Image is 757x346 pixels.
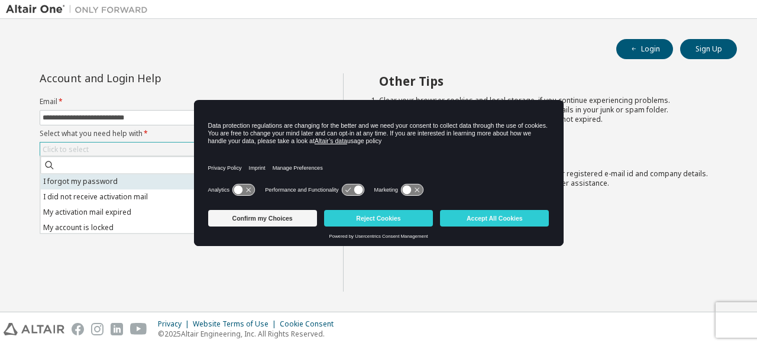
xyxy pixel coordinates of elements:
label: Select what you need help with [40,129,309,138]
img: altair_logo.svg [4,323,64,335]
label: Email [40,97,309,106]
div: Privacy [158,319,193,329]
img: instagram.svg [91,323,103,335]
button: Sign Up [680,39,737,59]
div: Website Terms of Use [193,319,280,329]
div: Click to select [43,145,89,154]
img: Altair One [6,4,154,15]
div: Cookie Consent [280,319,341,329]
button: Login [616,39,673,59]
p: © 2025 Altair Engineering, Inc. All Rights Reserved. [158,329,341,339]
img: facebook.svg [72,323,84,335]
div: Click to select [40,143,309,157]
li: I forgot my password [40,174,307,189]
img: linkedin.svg [111,323,123,335]
div: Account and Login Help [40,73,255,83]
img: youtube.svg [130,323,147,335]
h2: Other Tips [379,73,716,89]
li: Clear your browser cookies and local storage, if you continue experiencing problems. [379,96,716,105]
